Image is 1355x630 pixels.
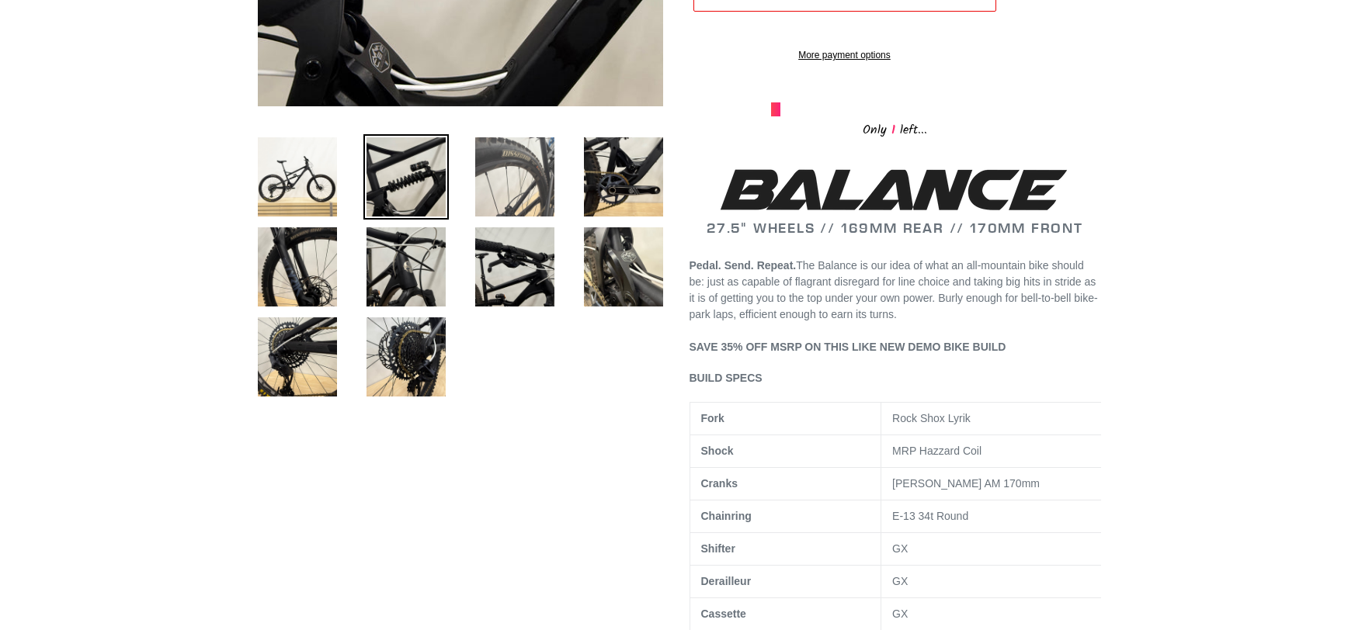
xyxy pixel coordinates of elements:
b: Fork [701,412,724,424]
span: MRP Hazzard Coil [892,445,982,457]
span: 1 [887,120,900,140]
span: [PERSON_NAME] AM 170mm [892,477,1040,490]
img: Load image into Gallery viewer, DEMO BIKE: BALANCE - Black - XL (Complete Bike) #33 LIKE NEW [255,134,340,220]
b: Shock [701,445,734,457]
div: Only left... [771,116,1020,140]
b: Shifter [701,542,735,555]
img: Load image into Gallery viewer, DEMO BIKE: BALANCE - Black - XL (Complete Bike) #33 LIKE NEW [581,224,666,310]
b: Pedal. Send. Repeat. [690,259,797,272]
span: Rock Shox Lyrik [892,412,971,424]
img: Load image into Gallery viewer, DEMO BIKE: BALANCE - Black - XL (Complete Bike) #33 LIKE NEW [472,224,558,310]
span: BUILD SPECS [690,372,763,384]
span: GX [892,575,908,587]
span: E-13 34t Round [892,510,968,522]
td: GX [881,532,1114,565]
a: More payment options [693,48,996,62]
img: Load image into Gallery viewer, DEMO BIKE: BALANCE - Black - XL (Complete Bike) #33 LIKE NEW [363,134,449,220]
img: Load image into Gallery viewer, DEMO BIKE: BALANCE - Black - XL (Complete Bike) #33 LIKE NEW [255,314,340,400]
b: Cranks [701,477,738,490]
img: Load image into Gallery viewer, DEMO BIKE: BALANCE - Black - XL (Complete Bike) #33 LIKE NEW [255,224,340,310]
h2: 27.5" WHEELS // 169MM REAR // 170MM FRONT [690,164,1101,236]
img: Load image into Gallery viewer, DEMO BIKE: BALANCE - Black - XL (Complete Bike) #33 LIKE NEW [363,224,449,310]
span: SAVE 35% OFF MSRP ON THIS LIKE NEW DEMO BIKE BUILD [690,341,1006,353]
b: Derailleur [701,575,752,587]
b: Chainring [701,510,752,522]
p: The Balance is our idea of what an all-mountain bike should be: just as capable of flagrant disre... [690,258,1101,355]
img: Load image into Gallery viewer, DEMO BIKE: BALANCE - Black - XL (Complete Bike) #33 LIKE NEW [581,134,666,220]
img: Load image into Gallery viewer, DEMO BIKE: BALANCE - Black - XL (Complete Bike) #33 LIKE NEW [472,134,558,220]
td: GX [881,597,1114,630]
img: Load image into Gallery viewer, DEMO BIKE: BALANCE - Black - XL (Complete Bike) #33 LIKE NEW [363,314,449,400]
b: Cassette [701,607,746,620]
